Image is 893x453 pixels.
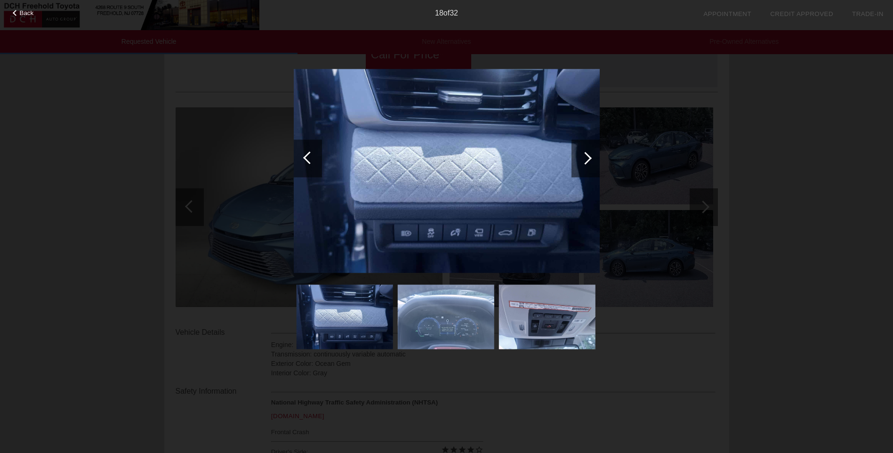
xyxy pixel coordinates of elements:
[852,10,884,17] a: Trade-In
[294,69,600,273] img: 077d8e96f0446fcd8f4b7de297740aa4x.jpg
[296,285,393,349] img: 077d8e96f0446fcd8f4b7de297740aa4x.jpg
[20,9,34,16] span: Back
[770,10,833,17] a: Credit Approved
[397,285,494,349] img: e0d973917573bccf97fb8575a8f21f5bx.jpg
[499,285,595,349] img: 97a64ac0dac5ef3e4bbc6dd36ff40035x.jpg
[703,10,751,17] a: Appointment
[435,9,443,17] span: 18
[450,9,458,17] span: 32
